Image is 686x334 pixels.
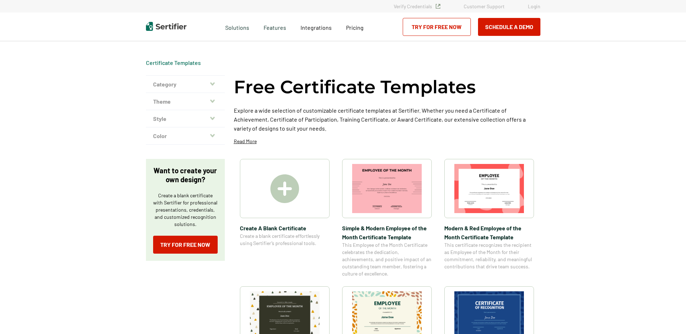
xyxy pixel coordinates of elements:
[264,22,286,31] span: Features
[270,174,299,203] img: Create A Blank Certificate
[146,59,201,66] a: Certificate Templates
[153,166,218,184] p: Want to create your own design?
[240,232,330,247] span: Create a blank certificate effortlessly using Sertifier’s professional tools.
[146,110,225,127] button: Style
[528,3,540,9] a: Login
[346,22,364,31] a: Pricing
[146,127,225,145] button: Color
[444,224,534,241] span: Modern & Red Employee of the Month Certificate Template
[346,24,364,31] span: Pricing
[225,22,249,31] span: Solutions
[234,106,540,133] p: Explore a wide selection of customizable certificate templates at Sertifier. Whether you need a C...
[234,75,476,99] h1: Free Certificate Templates
[403,18,471,36] a: Try for Free Now
[394,3,440,9] a: Verify Credentials
[352,164,422,213] img: Simple & Modern Employee of the Month Certificate Template
[342,241,432,277] span: This Employee of the Month Certificate celebrates the dedication, achievements, and positive impa...
[146,59,201,66] div: Breadcrumb
[146,22,186,31] img: Sertifier | Digital Credentialing Platform
[240,224,330,232] span: Create A Blank Certificate
[234,138,257,145] p: Read More
[146,76,225,93] button: Category
[454,164,524,213] img: Modern & Red Employee of the Month Certificate Template
[153,236,218,254] a: Try for Free Now
[436,4,440,9] img: Verified
[444,159,534,277] a: Modern & Red Employee of the Month Certificate TemplateModern & Red Employee of the Month Certifi...
[342,159,432,277] a: Simple & Modern Employee of the Month Certificate TemplateSimple & Modern Employee of the Month C...
[301,22,332,31] a: Integrations
[464,3,505,9] a: Customer Support
[146,93,225,110] button: Theme
[342,224,432,241] span: Simple & Modern Employee of the Month Certificate Template
[301,24,332,31] span: Integrations
[153,192,218,228] p: Create a blank certificate with Sertifier for professional presentations, credentials, and custom...
[444,241,534,270] span: This certificate recognizes the recipient as Employee of the Month for their commitment, reliabil...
